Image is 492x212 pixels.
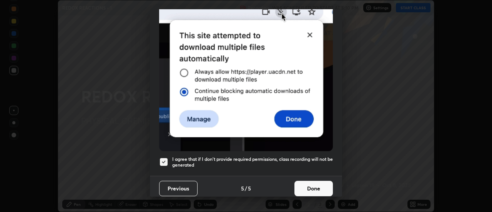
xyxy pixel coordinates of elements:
h4: 5 [241,184,244,192]
h4: 5 [248,184,251,192]
button: Previous [159,181,198,196]
h5: I agree that if I don't provide required permissions, class recording will not be generated [172,156,333,168]
h4: / [245,184,247,192]
button: Done [294,181,333,196]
